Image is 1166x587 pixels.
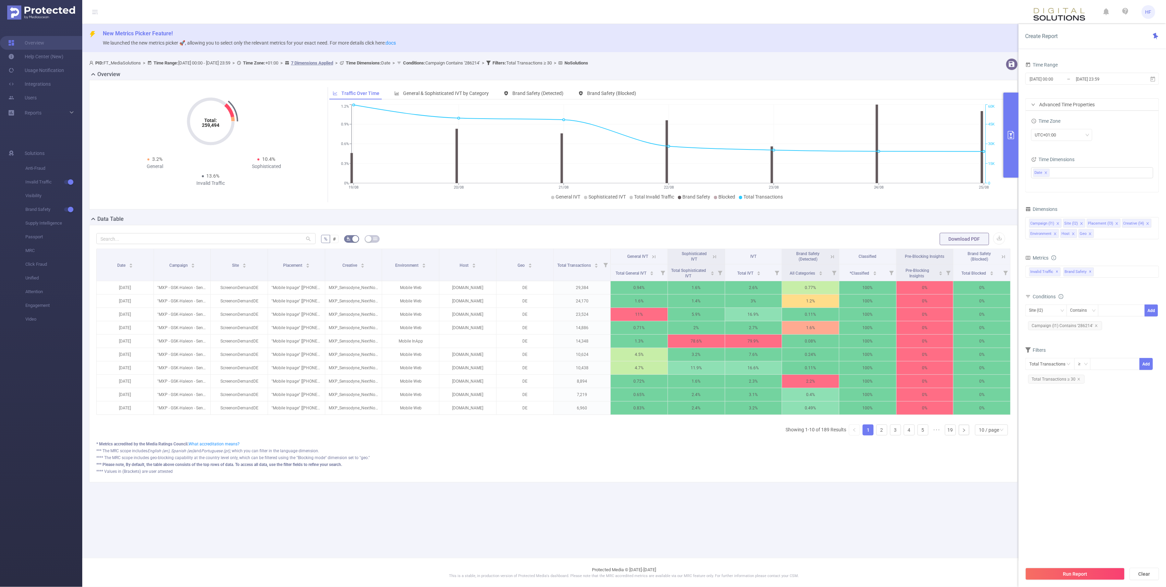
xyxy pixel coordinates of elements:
div: Sort [757,270,761,274]
tspan: 0 [988,181,991,185]
span: Site [232,263,240,268]
p: [DOMAIN_NAME] [439,321,496,334]
i: icon: caret-down [361,265,365,267]
b: Time Dimensions : [346,60,381,65]
tspan: 259,494 [202,122,219,128]
p: 3% [725,295,782,308]
tspan: 0.3% [341,161,349,166]
span: Total Transactions [557,263,592,268]
div: UTC+01:00 [1035,129,1061,141]
div: General [99,163,211,170]
p: [DATE] [97,295,154,308]
p: ScreenonDemandDE [211,308,268,321]
tspan: 1.2% [341,105,349,109]
a: Usage Notification [8,63,64,77]
p: 0.77% [782,281,839,294]
i: icon: bg-colors [347,237,351,241]
tspan: 23/08 [769,185,779,190]
li: 5 [918,424,928,435]
tspan: 60K [988,105,995,109]
span: Total Transactions ≥ 30 [493,60,552,65]
li: 4 [904,424,915,435]
span: Passport [25,230,82,244]
img: Protected Media [7,5,75,20]
span: Sophisticated IVT [682,251,707,262]
button: Clear [1130,568,1159,580]
span: Brand Safety (Blocked) [587,91,636,96]
i: icon: caret-down [650,273,654,275]
i: icon: caret-up [594,262,598,264]
div: Contains [1070,305,1092,316]
button: Add [1140,358,1153,370]
p: 100% [839,281,896,294]
p: DE [497,295,554,308]
button: Run Report [1025,568,1125,580]
span: Invalid Traffic [1029,267,1061,276]
h2: Overview [97,70,120,79]
span: Date [346,60,390,65]
p: MXP_Sensodyne_NextNova_Q3-2025.zip [5536095] [325,295,382,308]
li: Campaign (l1) [1029,219,1062,228]
p: 0% [954,308,1010,321]
span: Time Zone [1031,118,1061,124]
input: Start date [1029,74,1085,84]
li: 19 [945,424,956,435]
span: Unified [25,271,82,285]
tspan: 15K [988,161,995,166]
i: icon: caret-down [191,265,195,267]
div: Site (l2) [1065,219,1078,228]
p: "Mobile Inpage" [[PHONE_NUMBER]] [268,308,325,321]
span: Brand Safety (Detected) [512,91,563,96]
b: No Solutions [564,60,588,65]
span: Brand Safety (Detected) [797,251,820,262]
span: General IVT [627,254,648,259]
i: icon: caret-down [819,273,823,275]
i: icon: info-circle [1059,294,1064,299]
a: 5 [918,425,928,435]
span: Invalid Traffic [25,175,82,189]
p: DE [497,281,554,294]
button: Add [1145,304,1158,316]
span: > [390,60,397,65]
div: Sort [306,262,310,266]
span: ✕ [1089,268,1092,276]
p: 0% [897,295,954,308]
b: Filters : [493,60,506,65]
b: Time Range: [154,60,178,65]
i: Filter menu [772,264,782,281]
tspan: 22/08 [664,185,674,190]
div: Creative (l4) [1124,219,1144,228]
tspan: 45K [988,122,995,127]
span: Metrics [1025,255,1049,261]
span: Engagement [25,299,82,312]
i: icon: close [1146,222,1150,226]
i: icon: caret-up [819,270,823,272]
i: Filter menu [715,264,725,281]
p: Mobile Web [382,295,439,308]
p: 0% [897,308,954,321]
a: 19 [945,425,956,435]
span: Anti-Fraud [25,161,82,175]
span: > [333,60,340,65]
span: ••• [931,424,942,435]
span: Reports [25,110,41,116]
span: Total Transactions [744,194,783,200]
span: Click Fraud [25,257,82,271]
i: icon: bar-chart [394,91,399,96]
p: 11% [611,308,668,321]
span: 10.4% [262,156,275,162]
li: Environment [1029,229,1059,238]
span: HF [1145,5,1152,19]
span: Conditions [1033,294,1064,299]
div: Sort [242,262,246,266]
tspan: 21/08 [559,185,569,190]
span: ✕ [1056,268,1059,276]
tspan: 30K [988,142,995,146]
div: Sort [594,262,598,266]
i: icon: caret-up [650,270,654,272]
span: FT_MediaSolutions [DATE] 00:00 - [DATE] 23:59 +01:00 [89,60,588,65]
a: Overview [8,36,44,50]
button: Download PDF [940,233,989,245]
div: Sort [472,262,476,266]
tspan: 0.6% [341,142,349,146]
